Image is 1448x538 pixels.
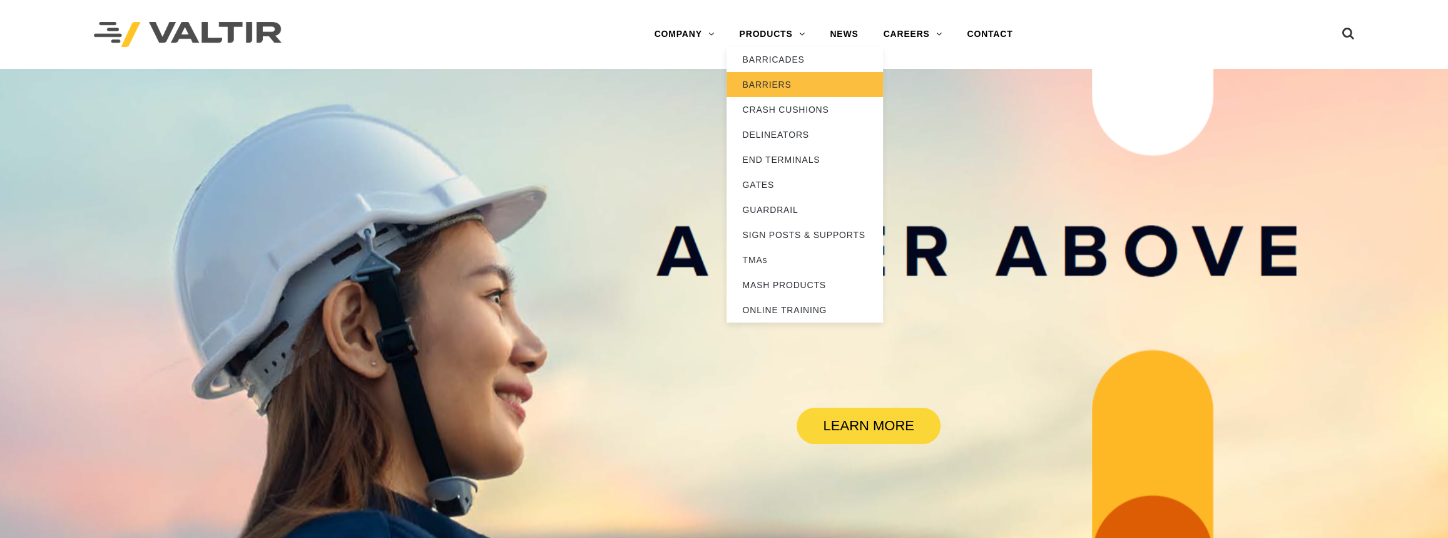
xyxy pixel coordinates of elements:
a: DELINEATORS [727,122,883,147]
a: CRASH CUSHIONS [727,97,883,122]
a: MASH PRODUCTS [727,272,883,297]
a: LEARN MORE [797,408,941,444]
img: Valtir [94,22,282,48]
a: NEWS [817,22,870,47]
a: END TERMINALS [727,147,883,172]
a: SIGN POSTS & SUPPORTS [727,222,883,247]
a: BARRICADES [727,47,883,72]
a: PRODUCTS [727,22,817,47]
a: CAREERS [870,22,954,47]
a: CONTACT [954,22,1025,47]
a: GATES [727,172,883,197]
a: BARRIERS [727,72,883,97]
a: COMPANY [642,22,727,47]
a: TMAs [727,247,883,272]
a: GUARDRAIL [727,197,883,222]
a: ONLINE TRAINING [727,297,883,323]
